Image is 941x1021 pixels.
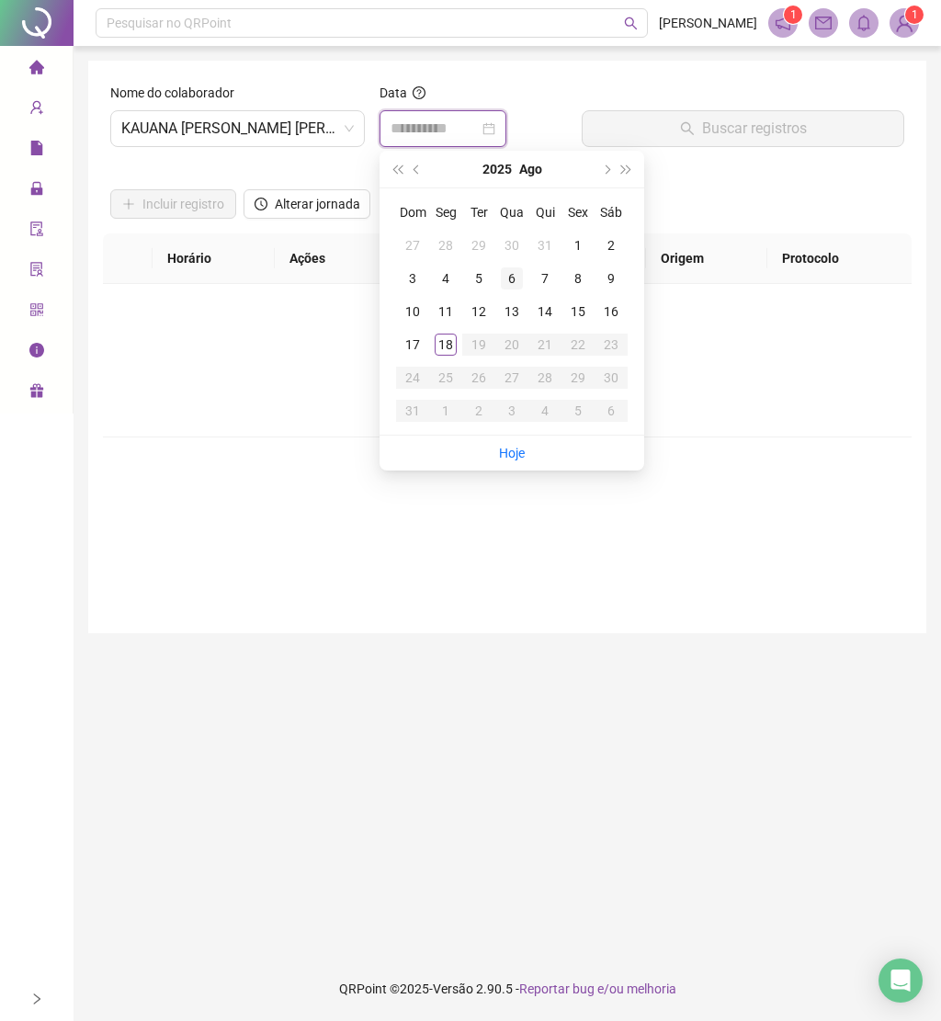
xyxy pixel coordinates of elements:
span: 1 [790,8,797,21]
td: 2025-07-31 [528,229,561,262]
div: 30 [600,367,622,389]
td: 2025-09-03 [495,394,528,427]
div: 12 [468,301,490,323]
td: 2025-09-04 [528,394,561,427]
div: 2 [468,400,490,422]
td: 2025-08-03 [396,262,429,295]
td: 2025-08-04 [429,262,462,295]
td: 2025-08-16 [595,295,628,328]
div: 31 [534,234,556,256]
div: 27 [501,367,523,389]
td: 2025-07-28 [429,229,462,262]
td: 2025-08-07 [528,262,561,295]
th: Horário [153,233,276,284]
span: 1 [912,8,918,21]
div: 20 [501,334,523,356]
th: Seg [429,196,462,229]
span: audit [29,213,44,250]
td: 2025-07-30 [495,229,528,262]
span: bell [856,15,872,31]
span: right [30,993,43,1005]
div: 17 [402,334,424,356]
span: Reportar bug e/ou melhoria [519,981,676,996]
span: notification [775,15,791,31]
span: home [29,51,44,88]
td: 2025-08-09 [595,262,628,295]
img: 73052 [890,9,918,37]
div: 5 [567,400,589,422]
td: 2025-09-05 [561,394,595,427]
div: 6 [600,400,622,422]
button: Incluir registro [110,189,236,219]
td: 2025-08-24 [396,361,429,394]
td: 2025-08-21 [528,328,561,361]
td: 2025-08-11 [429,295,462,328]
div: 13 [501,301,523,323]
div: 28 [435,234,457,256]
span: clock-circle [255,198,267,210]
td: 2025-08-29 [561,361,595,394]
th: Sex [561,196,595,229]
div: 14 [534,301,556,323]
td: 2025-08-25 [429,361,462,394]
td: 2025-08-01 [561,229,595,262]
div: 1 [567,234,589,256]
span: Versão [433,981,473,996]
span: user-add [29,92,44,129]
div: 30 [501,234,523,256]
td: 2025-08-28 [528,361,561,394]
div: 21 [534,334,556,356]
span: qrcode [29,294,44,331]
div: 11 [435,301,457,323]
div: 19 [468,334,490,356]
span: file [29,132,44,169]
span: mail [815,15,832,31]
td: 2025-08-19 [462,328,495,361]
td: 2025-08-27 [495,361,528,394]
td: 2025-08-18 [429,328,462,361]
span: info-circle [29,335,44,371]
div: 27 [402,234,424,256]
a: Alterar jornada [244,199,369,213]
div: 31 [402,400,424,422]
div: 23 [600,334,622,356]
div: 8 [567,267,589,289]
th: Qua [495,196,528,229]
td: 2025-07-29 [462,229,495,262]
td: 2025-09-06 [595,394,628,427]
div: 26 [468,367,490,389]
button: year panel [482,151,512,187]
td: 2025-09-01 [429,394,462,427]
div: 4 [534,400,556,422]
div: 25 [435,367,457,389]
span: Alterar jornada [275,194,360,214]
button: next-year [595,151,616,187]
div: 3 [501,400,523,422]
label: Nome do colaborador [110,83,246,103]
div: 29 [468,234,490,256]
td: 2025-08-14 [528,295,561,328]
th: Protocolo [767,233,912,284]
td: 2025-08-22 [561,328,595,361]
button: Alterar jornada [244,189,369,219]
th: Dom [396,196,429,229]
div: Não há dados [125,372,890,392]
td: 2025-07-27 [396,229,429,262]
td: 2025-09-02 [462,394,495,427]
footer: QRPoint © 2025 - 2.90.5 - [74,957,941,1021]
span: question-circle [413,86,425,99]
div: 6 [501,267,523,289]
div: 28 [534,367,556,389]
a: Hoje [499,446,525,460]
td: 2025-08-23 [595,328,628,361]
div: 16 [600,301,622,323]
th: Origem [646,233,767,284]
td: 2025-08-05 [462,262,495,295]
div: 22 [567,334,589,356]
span: KAUANA RIBEIRO OLIVEIRA [121,111,354,146]
td: 2025-08-26 [462,361,495,394]
button: Buscar registros [582,110,904,147]
div: 1 [435,400,457,422]
td: 2025-08-15 [561,295,595,328]
div: Open Intercom Messenger [879,959,923,1003]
